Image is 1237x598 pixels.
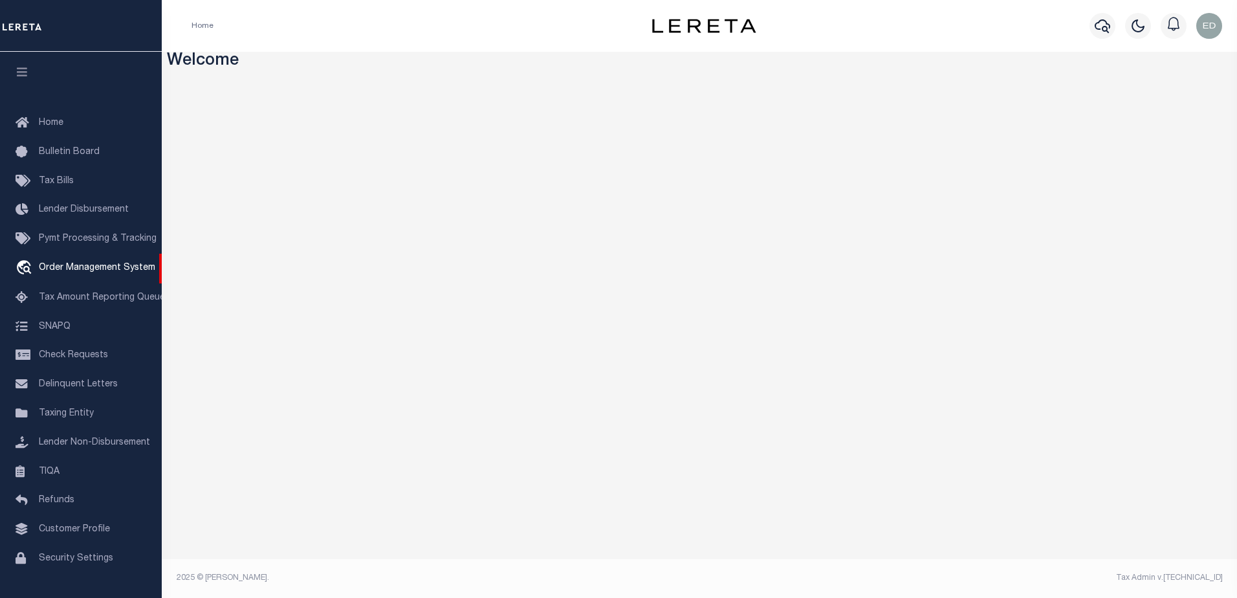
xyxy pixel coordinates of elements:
[192,20,213,32] li: Home
[39,118,63,127] span: Home
[39,525,110,534] span: Customer Profile
[652,19,756,33] img: logo-dark.svg
[167,52,1232,72] h3: Welcome
[39,409,94,418] span: Taxing Entity
[39,263,155,272] span: Order Management System
[39,467,60,476] span: TIQA
[39,322,71,331] span: SNAPQ
[39,351,108,360] span: Check Requests
[39,205,129,214] span: Lender Disbursement
[39,496,74,505] span: Refunds
[39,148,100,157] span: Bulletin Board
[709,572,1223,584] div: Tax Admin v.[TECHNICAL_ID]
[39,380,118,389] span: Delinquent Letters
[39,554,113,563] span: Security Settings
[167,572,700,584] div: 2025 © [PERSON_NAME].
[39,234,157,243] span: Pymt Processing & Tracking
[16,260,36,277] i: travel_explore
[39,438,150,447] span: Lender Non-Disbursement
[39,293,165,302] span: Tax Amount Reporting Queue
[1196,13,1222,39] img: svg+xml;base64,PHN2ZyB4bWxucz0iaHR0cDovL3d3dy53My5vcmcvMjAwMC9zdmciIHBvaW50ZXItZXZlbnRzPSJub25lIi...
[39,177,74,186] span: Tax Bills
